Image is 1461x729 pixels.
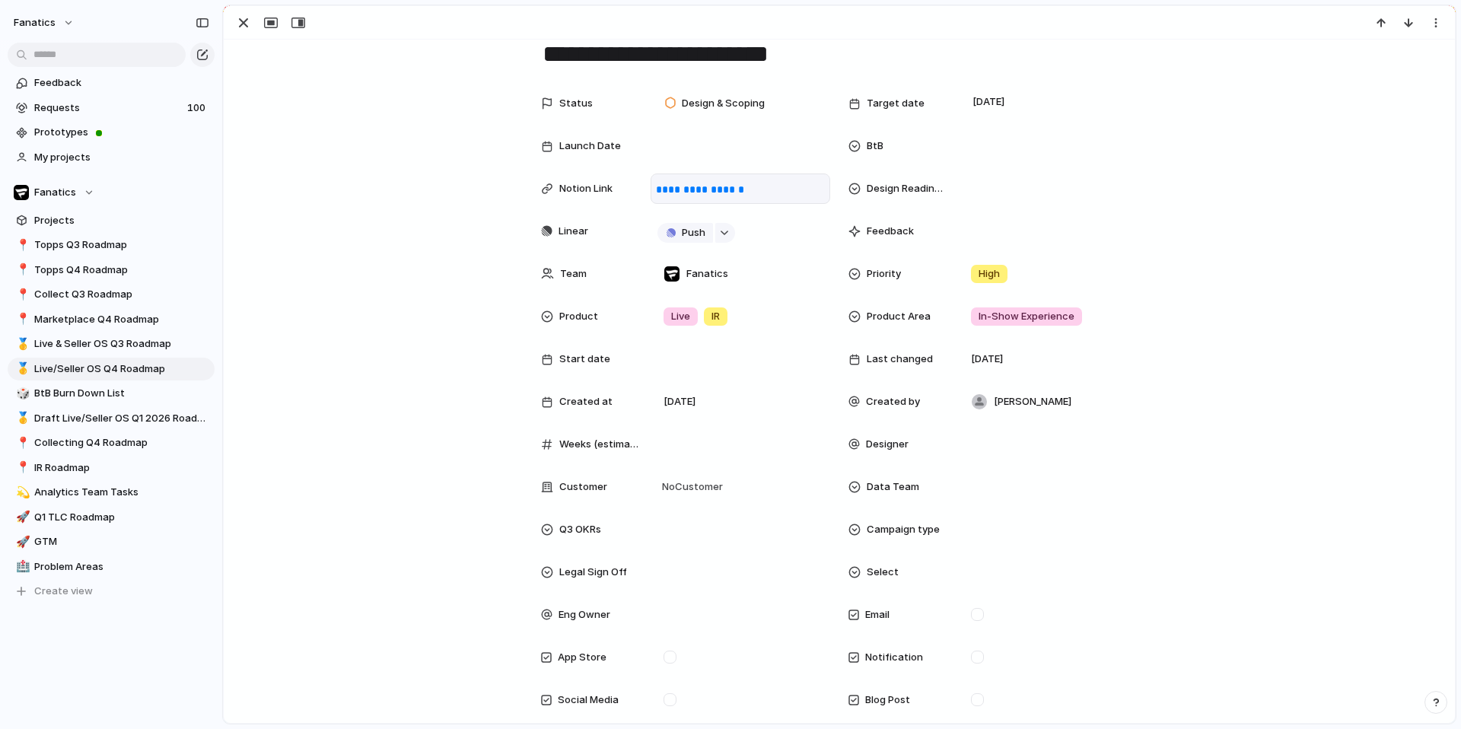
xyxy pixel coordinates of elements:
a: Requests100 [8,97,215,119]
div: 📍 [16,237,27,254]
span: [PERSON_NAME] [994,394,1071,409]
a: 🚀Q1 TLC Roadmap [8,506,215,529]
div: 🥇 [16,360,27,377]
span: [DATE] [971,352,1003,367]
button: 📍 [14,312,29,327]
span: Fanatics [686,266,728,282]
div: 🏥 [16,558,27,575]
span: Push [682,225,705,240]
button: Create view [8,580,215,603]
div: 📍 [16,459,27,476]
span: Projects [34,213,209,228]
span: Q1 TLC Roadmap [34,510,209,525]
a: Feedback [8,72,215,94]
span: [DATE] [969,93,1009,111]
span: Social Media [558,692,619,708]
div: 📍 [16,435,27,452]
span: Topps Q3 Roadmap [34,237,209,253]
span: Draft Live/Seller OS Q1 2026 Roadmap [34,411,209,426]
button: 🏥 [14,559,29,575]
a: 📍Collect Q3 Roadmap [8,283,215,306]
div: 🥇 [16,336,27,353]
a: 🚀GTM [8,530,215,553]
button: 🥇 [14,361,29,377]
button: Fanatics [8,181,215,204]
span: Eng Owner [559,607,610,622]
span: Launch Date [559,138,621,154]
span: Product Area [867,309,931,324]
span: Create view [34,584,93,599]
a: 📍Collecting Q4 Roadmap [8,431,215,454]
span: Last changed [867,352,933,367]
a: My projects [8,146,215,169]
span: Prototypes [34,125,209,140]
a: 📍Marketplace Q4 Roadmap [8,308,215,331]
span: Collecting Q4 Roadmap [34,435,209,450]
span: Fanatics [34,185,76,200]
span: [DATE] [664,394,695,409]
button: 🚀 [14,510,29,525]
span: Team [560,266,587,282]
div: 🥇 [16,409,27,427]
span: IR Roadmap [34,460,209,476]
button: 🥇 [14,336,29,352]
span: Topps Q4 Roadmap [34,263,209,278]
span: Legal Sign Off [559,565,627,580]
span: GTM [34,534,209,549]
span: Select [867,565,899,580]
button: 📍 [14,287,29,302]
span: Product [559,309,598,324]
button: Push [657,223,713,243]
div: 📍 [16,286,27,304]
span: Marketplace Q4 Roadmap [34,312,209,327]
a: 🥇Live & Seller OS Q3 Roadmap [8,333,215,355]
span: High [979,266,1000,282]
a: 📍Topps Q3 Roadmap [8,234,215,256]
button: 📍 [14,263,29,278]
span: Live/Seller OS Q4 Roadmap [34,361,209,377]
span: Live [671,309,690,324]
span: BtB Burn Down List [34,386,209,401]
button: 💫 [14,485,29,500]
span: Target date [867,96,925,111]
div: 🎲 [16,385,27,403]
span: Notion Link [559,181,613,196]
button: fanatics [7,11,82,35]
span: Blog Post [865,692,910,708]
span: Design Readiness [867,181,946,196]
a: 🎲BtB Burn Down List [8,382,215,405]
span: Data Team [867,479,919,495]
span: Priority [867,266,901,282]
a: 🏥Problem Areas [8,556,215,578]
span: fanatics [14,15,56,30]
span: Feedback [867,224,914,239]
div: 🚀 [16,533,27,551]
a: 📍IR Roadmap [8,457,215,479]
a: 📍Topps Q4 Roadmap [8,259,215,282]
a: 💫Analytics Team Tasks [8,481,215,504]
button: 📍 [14,435,29,450]
a: Projects [8,209,215,232]
div: 🥇Draft Live/Seller OS Q1 2026 Roadmap [8,407,215,430]
span: Email [865,607,890,622]
span: Analytics Team Tasks [34,485,209,500]
span: Linear [559,224,588,239]
span: Requests [34,100,183,116]
span: In-Show Experience [979,309,1074,324]
span: Design & Scoping [682,96,765,111]
span: Live & Seller OS Q3 Roadmap [34,336,209,352]
div: 📍 [16,261,27,279]
button: 🥇 [14,411,29,426]
a: 🥇Live/Seller OS Q4 Roadmap [8,358,215,380]
span: Feedback [34,75,209,91]
div: 🚀 [16,508,27,526]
